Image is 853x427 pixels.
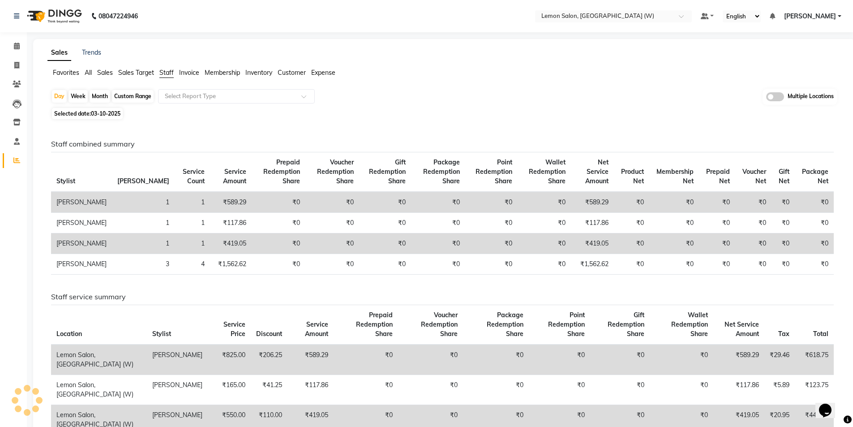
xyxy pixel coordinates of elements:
h6: Staff service summary [51,293,834,301]
td: ₹117.86 [571,213,614,233]
span: Prepaid Redemption Share [263,158,300,185]
td: ₹0 [614,213,649,233]
td: ₹0 [590,375,650,405]
td: ₹0 [359,213,411,233]
span: Selected date: [52,108,123,119]
td: ₹0 [518,233,571,254]
td: ₹0 [699,192,735,213]
td: [PERSON_NAME] [147,345,208,375]
div: Month [90,90,110,103]
td: ₹0 [795,233,834,254]
td: ₹117.86 [713,375,764,405]
span: Tax [778,330,789,338]
td: ₹0 [359,254,411,275]
td: 1 [112,233,175,254]
td: ₹589.29 [287,345,334,375]
b: 08047224946 [99,4,138,29]
td: ₹0 [650,375,713,405]
td: ₹0 [305,254,359,275]
td: [PERSON_NAME] [51,213,112,233]
td: ₹0 [649,213,699,233]
td: ₹0 [465,213,518,233]
span: Staff [159,69,174,77]
td: ₹0 [795,254,834,275]
span: Wallet Redemption Share [529,158,566,185]
td: ₹0 [614,192,649,213]
td: ₹0 [411,254,465,275]
td: ₹589.29 [210,192,252,213]
td: ₹0 [252,233,305,254]
span: Package Redemption Share [487,311,523,338]
td: ₹589.29 [713,345,764,375]
span: Service Amount [223,168,246,185]
span: Voucher Redemption Share [317,158,354,185]
td: ₹0 [699,254,735,275]
td: ₹0 [411,213,465,233]
span: Gift Redemption Share [608,311,644,338]
td: ₹0 [465,254,518,275]
td: ₹0 [305,213,359,233]
span: Stylist [152,330,171,338]
td: 1 [175,192,210,213]
div: Custom Range [112,90,154,103]
td: ₹206.25 [251,345,287,375]
span: Multiple Locations [788,92,834,101]
td: ₹0 [735,254,772,275]
span: Net Service Amount [724,320,759,338]
span: Location [56,330,82,338]
iframe: chat widget [815,391,844,418]
td: ₹5.89 [764,375,795,405]
div: Week [69,90,88,103]
span: Wallet Redemption Share [671,311,708,338]
div: Day [52,90,67,103]
a: Trends [82,48,101,56]
span: Inventory [245,69,272,77]
td: ₹1,562.62 [210,254,252,275]
td: ₹0 [735,233,772,254]
img: logo [23,4,84,29]
td: [PERSON_NAME] [51,254,112,275]
td: ₹0 [465,233,518,254]
td: ₹0 [398,375,463,405]
td: ₹0 [772,192,795,213]
td: 1 [112,213,175,233]
td: ₹825.00 [208,345,251,375]
span: 03-10-2025 [91,110,120,117]
span: Membership Net [656,168,694,185]
td: ₹0 [772,254,795,275]
td: ₹0 [463,375,529,405]
td: ₹117.86 [210,213,252,233]
td: ₹0 [772,233,795,254]
td: ₹0 [649,192,699,213]
span: Prepaid Net [706,168,730,185]
td: ₹0 [614,233,649,254]
td: ₹0 [699,213,735,233]
td: ₹0 [529,345,590,375]
span: Expense [311,69,335,77]
td: ₹0 [772,213,795,233]
td: [PERSON_NAME] [51,192,112,213]
td: ₹0 [518,192,571,213]
span: Service Amount [305,320,328,338]
td: [PERSON_NAME] [147,375,208,405]
td: ₹0 [614,254,649,275]
td: 1 [175,213,210,233]
span: Service Count [183,168,205,185]
td: Lemon Salon, [GEOGRAPHIC_DATA] (W) [51,345,147,375]
span: Discount [256,330,282,338]
td: ₹123.75 [795,375,834,405]
span: Customer [278,69,306,77]
span: [PERSON_NAME] [117,177,169,185]
td: ₹0 [649,233,699,254]
td: ₹0 [305,233,359,254]
td: ₹41.25 [251,375,287,405]
span: Voucher Redemption Share [421,311,458,338]
td: ₹0 [359,192,411,213]
span: Voucher Net [742,168,766,185]
span: Service Price [223,320,245,338]
td: ₹0 [465,192,518,213]
h6: Staff combined summary [51,140,834,148]
span: Product Net [621,168,644,185]
td: ₹0 [795,213,834,233]
td: ₹0 [463,345,529,375]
